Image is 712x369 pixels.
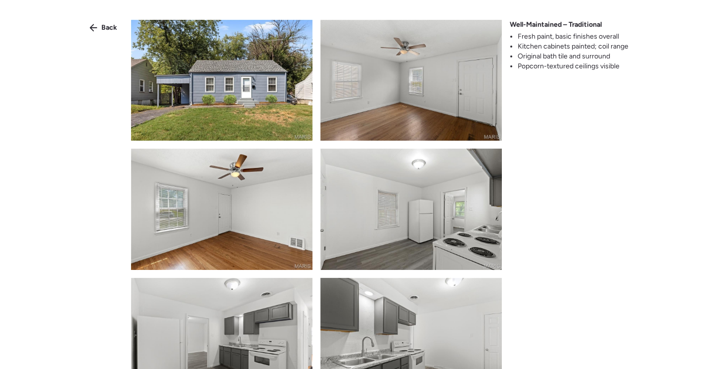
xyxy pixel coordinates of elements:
[518,61,628,71] li: Popcorn-textured ceilings visible
[518,32,628,42] li: Fresh paint, basic finishes overall
[320,149,502,269] img: product
[518,52,628,61] li: Original bath tile and surround
[320,20,502,141] img: product
[510,20,602,30] span: Well-Maintained – Traditional
[131,149,312,269] img: product
[101,23,117,33] span: Back
[131,20,312,141] img: product
[518,42,628,52] li: Kitchen cabinets painted; coil range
